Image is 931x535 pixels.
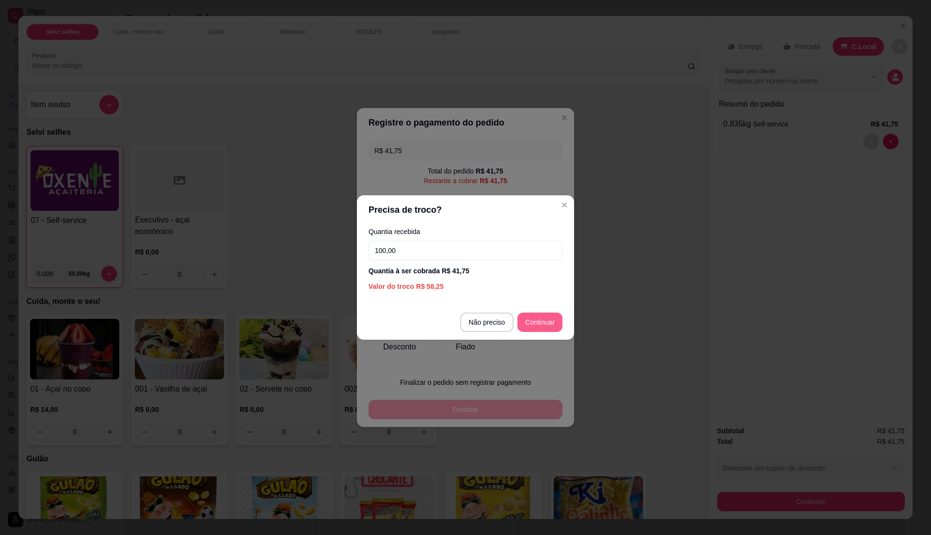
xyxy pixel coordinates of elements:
[357,195,574,224] header: Precisa de troco?
[369,228,562,235] label: Quantia recebida
[369,282,562,291] div: Valor do troco R$ 58,25
[517,313,562,332] button: Continuar
[369,266,562,276] div: Quantia à ser cobrada R$ 41,75
[460,313,514,332] button: Não preciso
[557,197,572,213] button: Close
